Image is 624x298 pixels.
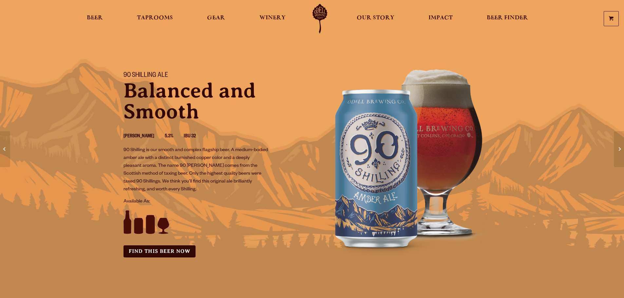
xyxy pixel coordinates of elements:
a: Beer [83,4,107,33]
a: Odell Home [308,4,332,33]
p: 90 Shilling is our smooth and complex flagship beer. A medium-bodied amber ale with a distinct bu... [123,147,268,194]
li: 5.3% [165,132,184,141]
span: Impact [428,15,453,21]
a: Beer Finder [482,4,532,33]
span: Beer Finder [487,15,528,21]
p: Balanced and Smooth [123,80,304,122]
a: Taprooms [133,4,177,33]
a: Our Story [352,4,399,33]
a: Gear [203,4,229,33]
li: [PERSON_NAME] [123,132,165,141]
a: Winery [255,4,290,33]
h1: 90 Shilling Ale [123,72,304,80]
span: Winery [259,15,286,21]
span: Taprooms [137,15,173,21]
p: Available As: [123,198,304,206]
li: IBU 32 [184,132,206,141]
span: Beer [87,15,103,21]
span: Gear [207,15,225,21]
a: Find this Beer Now [123,245,196,257]
a: Impact [424,4,457,33]
span: Our Story [357,15,394,21]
